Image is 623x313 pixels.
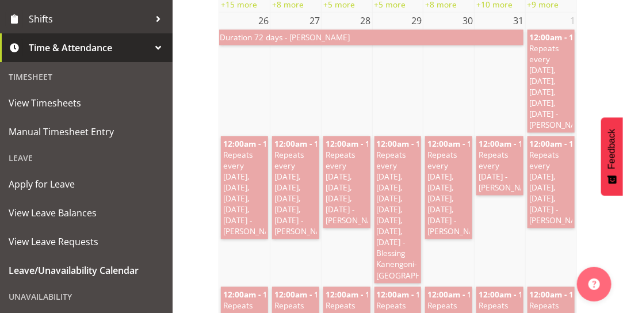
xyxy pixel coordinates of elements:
[377,150,419,281] span: Repeats every [DATE], [DATE], [DATE], [DATE], [DATE], [DATE], [DATE] - Blessing Kanengoni-[GEOGRA...
[257,13,270,29] span: 26
[588,278,600,290] img: help-xxl-2.png
[3,146,170,170] div: Leave
[308,13,321,29] span: 27
[29,10,150,28] span: Shifts
[607,129,617,169] span: Feedback
[9,123,164,140] span: Manual Timesheet Entry
[377,289,450,300] span: 12:00am - 11:59pm
[274,150,317,237] span: Repeats every [DATE], [DATE], [DATE], [DATE], [DATE] - [PERSON_NAME]
[427,139,500,150] span: 12:00am - 11:59pm
[326,139,399,150] span: 12:00am - 11:59pm
[479,139,552,150] span: 12:00am - 11:59pm
[530,32,603,43] span: 12:00am - 11:59pm
[530,43,572,131] span: Repeats every [DATE], [DATE], [DATE], [DATE], [DATE] - [PERSON_NAME]
[326,289,399,300] span: 12:00am - 11:59pm
[513,13,525,29] span: 31
[223,289,296,300] span: 12:00am - 11:59pm
[3,117,170,146] a: Manual Timesheet Entry
[427,289,500,300] span: 12:00am - 11:59pm
[220,32,521,43] span: Duration 72 days - [PERSON_NAME]
[377,139,450,150] span: 12:00am - 11:59pm
[3,199,170,227] a: View Leave Balances
[223,139,296,150] span: 12:00am - 11:59pm
[9,175,164,193] span: Apply for Leave
[274,289,347,300] span: 12:00am - 11:59pm
[3,256,170,285] a: Leave/Unavailability Calendar
[3,170,170,199] a: Apply for Leave
[427,150,470,237] span: Repeats every [DATE], [DATE], [DATE], [DATE], [DATE] - [PERSON_NAME]
[530,289,603,300] span: 12:00am - 11:59pm
[569,13,576,29] span: 1
[9,94,164,112] span: View Timesheets
[461,13,474,29] span: 30
[3,227,170,256] a: View Leave Requests
[479,289,552,300] span: 12:00am - 11:59pm
[326,150,368,226] span: Repeats every [DATE], [DATE], [DATE], [DATE] - [PERSON_NAME]
[3,89,170,117] a: View Timesheets
[479,150,521,193] span: Repeats every [DATE] - [PERSON_NAME]
[530,150,572,226] span: Repeats every [DATE], [DATE], [DATE], [DATE] - [PERSON_NAME]
[9,262,164,279] span: Leave/Unavailability Calendar
[3,65,170,89] div: Timesheet
[360,13,372,29] span: 28
[3,285,170,308] div: Unavailability
[29,39,150,56] span: Time & Attendance
[9,204,164,222] span: View Leave Balances
[530,139,603,150] span: 12:00am - 11:59pm
[274,139,347,150] span: 12:00am - 11:59pm
[9,233,164,250] span: View Leave Requests
[601,117,623,196] button: Feedback - Show survey
[223,150,266,237] span: Repeats every [DATE], [DATE], [DATE], [DATE], [DATE] - [PERSON_NAME]
[410,13,423,29] span: 29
